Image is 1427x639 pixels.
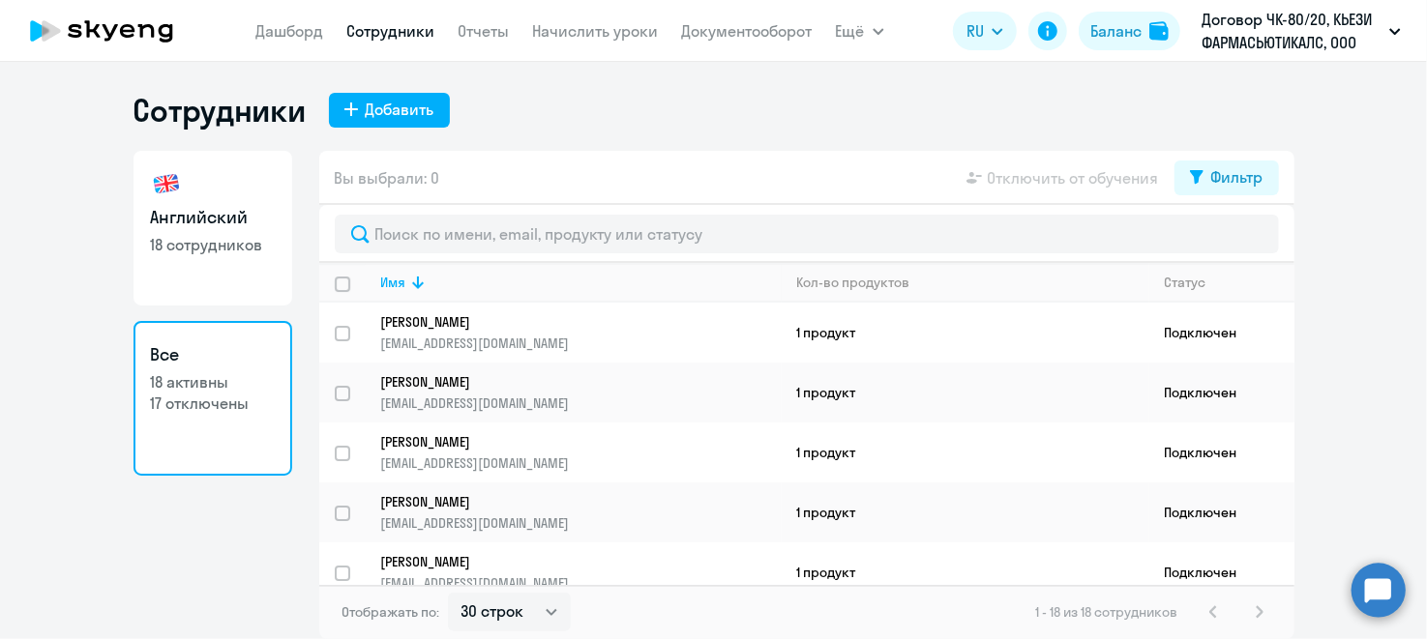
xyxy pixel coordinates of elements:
[151,342,275,367] h3: Все
[1202,8,1382,54] p: Договор ЧК-80/20, КЬЕЗИ ФАРМАСЬЮТИКАЛС, ООО
[782,482,1149,542] td: 1 продукт
[151,168,182,199] img: english
[1165,274,1293,291] div: Статус
[329,93,450,128] button: Добавить
[151,234,275,255] p: 18 сотрудников
[1174,160,1279,195] button: Фильтр
[797,274,910,291] div: Кол-во продуктов
[381,514,781,532] p: [EMAIL_ADDRESS][DOMAIN_NAME]
[381,574,781,592] p: [EMAIL_ADDRESS][DOMAIN_NAME]
[381,274,406,291] div: Имя
[381,373,755,391] p: [PERSON_NAME]
[836,19,865,43] span: Ещё
[459,21,510,41] a: Отчеты
[782,422,1149,482] td: 1 продукт
[1149,21,1169,41] img: balance
[782,542,1149,602] td: 1 продукт
[381,433,755,450] p: [PERSON_NAME]
[381,553,755,570] p: [PERSON_NAME]
[151,371,275,392] p: 18 активны
[134,321,292,476] a: Все18 активны17 отключены
[782,303,1149,363] td: 1 продукт
[381,373,781,412] a: [PERSON_NAME][EMAIL_ADDRESS][DOMAIN_NAME]
[953,12,1017,50] button: RU
[1149,303,1294,363] td: Подключен
[134,151,292,305] a: Английский18 сотрудников
[1149,482,1294,542] td: Подключен
[533,21,659,41] a: Начислить уроки
[1079,12,1180,50] button: Балансbalance
[782,363,1149,422] td: 1 продукт
[342,603,440,621] span: Отображать по:
[381,334,781,352] p: [EMAIL_ADDRESS][DOMAIN_NAME]
[381,274,781,291] div: Имя
[381,454,781,472] p: [EMAIL_ADDRESS][DOMAIN_NAME]
[1036,603,1178,621] span: 1 - 18 из 18 сотрудников
[366,98,434,121] div: Добавить
[1192,8,1411,54] button: Договор ЧК-80/20, КЬЕЗИ ФАРМАСЬЮТИКАЛС, ООО
[797,274,1148,291] div: Кол-во продуктов
[1165,274,1206,291] div: Статус
[151,392,275,414] p: 17 отключены
[335,166,440,189] span: Вы выбрали: 0
[381,493,755,510] p: [PERSON_NAME]
[381,553,781,592] a: [PERSON_NAME][EMAIL_ADDRESS][DOMAIN_NAME]
[836,12,884,50] button: Ещё
[381,433,781,472] a: [PERSON_NAME][EMAIL_ADDRESS][DOMAIN_NAME]
[1090,19,1142,43] div: Баланс
[966,19,984,43] span: RU
[381,313,781,352] a: [PERSON_NAME][EMAIL_ADDRESS][DOMAIN_NAME]
[682,21,813,41] a: Документооборот
[335,215,1279,253] input: Поиск по имени, email, продукту или статусу
[381,394,781,412] p: [EMAIL_ADDRESS][DOMAIN_NAME]
[1149,363,1294,422] td: Подключен
[151,205,275,230] h3: Английский
[134,91,306,130] h1: Сотрудники
[1211,165,1263,189] div: Фильтр
[381,493,781,532] a: [PERSON_NAME][EMAIL_ADDRESS][DOMAIN_NAME]
[1149,422,1294,482] td: Подключен
[381,313,755,331] p: [PERSON_NAME]
[347,21,435,41] a: Сотрудники
[256,21,324,41] a: Дашборд
[1149,542,1294,602] td: Подключен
